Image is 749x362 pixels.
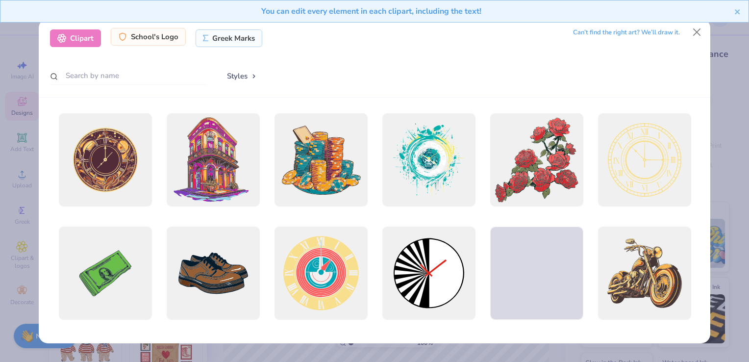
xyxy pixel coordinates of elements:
[50,29,101,47] div: Clipart
[111,28,186,46] div: School's Logo
[573,24,680,41] div: Can’t find the right art? We’ll draw it.
[50,67,207,85] input: Search by name
[8,5,734,17] div: You can edit every element in each clipart, including the text!
[734,5,741,17] button: close
[688,23,706,42] button: Close
[217,67,268,85] button: Styles
[196,29,263,47] div: Greek Marks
